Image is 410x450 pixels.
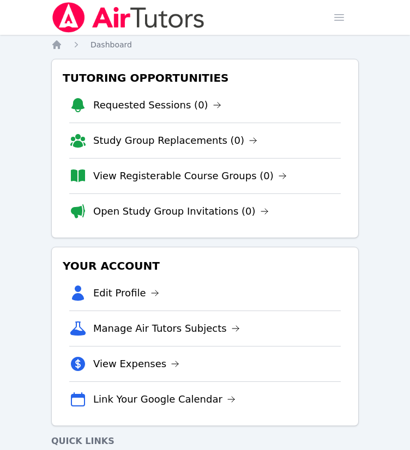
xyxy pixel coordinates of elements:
h3: Your Account [61,256,349,276]
a: Requested Sessions (0) [93,98,221,113]
a: Open Study Group Invitations (0) [93,204,269,219]
img: Air Tutors [51,2,206,33]
a: View Registerable Course Groups (0) [93,168,287,184]
h4: Quick Links [51,435,359,448]
nav: Breadcrumb [51,39,359,50]
a: Manage Air Tutors Subjects [93,321,240,336]
h3: Tutoring Opportunities [61,68,349,88]
a: Edit Profile [93,285,159,301]
a: Dashboard [91,39,132,50]
a: View Expenses [93,356,179,372]
span: Dashboard [91,40,132,49]
a: Link Your Google Calendar [93,392,236,407]
a: Study Group Replacements (0) [93,133,257,148]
